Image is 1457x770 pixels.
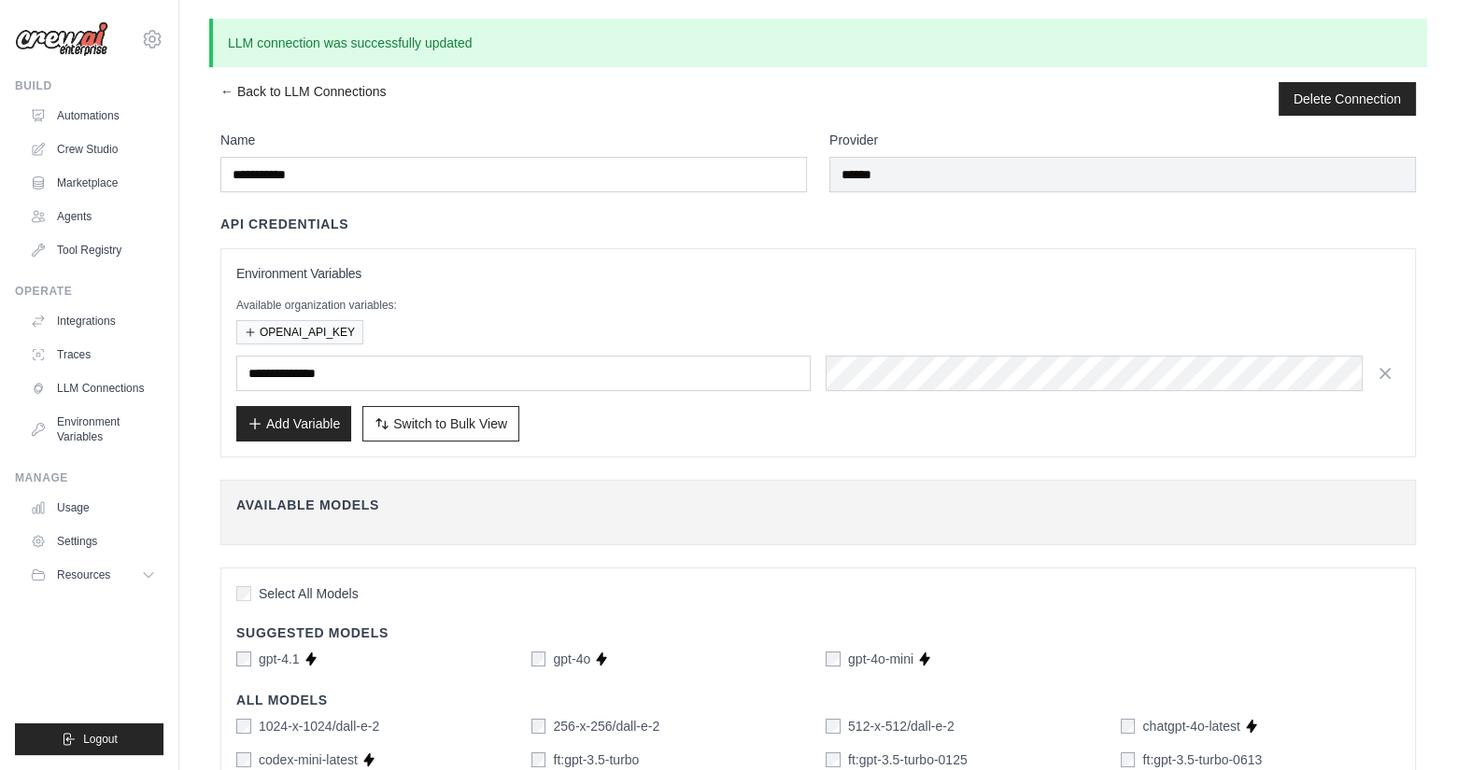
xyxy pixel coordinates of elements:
div: Operate [15,284,163,299]
p: Available organization variables: [236,298,1400,313]
input: gpt-4o [531,651,546,666]
button: Add Variable [236,406,351,441]
span: Select All Models [259,584,359,603]
a: Marketplace [22,168,163,198]
a: Usage [22,493,163,523]
label: codex-mini-latest [259,750,358,769]
button: Delete Connection [1294,90,1401,108]
a: Traces [22,340,163,370]
button: OPENAI_API_KEY [236,320,363,344]
a: LLM Connections [22,373,163,403]
a: Automations [22,101,163,131]
a: Crew Studio [22,134,163,164]
h4: Available Models [236,496,1400,514]
input: 512-x-512/dall-e-2 [826,719,841,734]
h4: API Credentials [220,215,348,233]
span: Resources [57,567,110,582]
img: Logo [15,21,108,57]
button: Switch to Bulk View [362,406,519,441]
a: Integrations [22,306,163,336]
button: Logout [15,723,163,755]
a: Environment Variables [22,407,163,452]
div: Manage [15,470,163,485]
label: 1024-x-1024/dall-e-2 [259,717,379,735]
input: gpt-4o-mini [826,651,841,666]
p: LLM connection was successfully updated [209,19,1427,67]
label: 256-x-256/dall-e-2 [553,717,659,735]
span: Logout [83,732,118,747]
h4: Suggested Models [236,623,1400,642]
label: ft:gpt-3.5-turbo-0125 [848,750,968,769]
label: Name [220,131,807,149]
a: ← Back to LLM Connections [220,82,386,116]
label: gpt-4o-mini [848,650,913,668]
label: gpt-4.1 [259,650,300,668]
input: ft:gpt-3.5-turbo-0125 [826,752,841,767]
a: Tool Registry [22,235,163,265]
input: chatgpt-4o-latest [1121,719,1136,734]
input: gpt-4.1 [236,651,251,666]
a: Settings [22,526,163,556]
input: Select All Models [236,586,251,601]
input: codex-mini-latest [236,752,251,767]
input: 1024-x-1024/dall-e-2 [236,719,251,734]
label: chatgpt-4o-latest [1142,717,1239,735]
span: Switch to Bulk View [393,414,507,433]
input: ft:gpt-3.5-turbo-0613 [1121,752,1136,767]
h4: All Models [236,691,1400,709]
label: ft:gpt-3.5-turbo [553,750,639,769]
input: 256-x-256/dall-e-2 [531,719,546,734]
label: gpt-4o [553,650,590,668]
h3: Environment Variables [236,264,1400,283]
div: Build [15,78,163,93]
label: Provider [829,131,1416,149]
a: Agents [22,202,163,231]
label: ft:gpt-3.5-turbo-0613 [1142,750,1262,769]
input: ft:gpt-3.5-turbo [531,752,546,767]
button: Resources [22,560,163,590]
label: 512-x-512/dall-e-2 [848,717,955,735]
